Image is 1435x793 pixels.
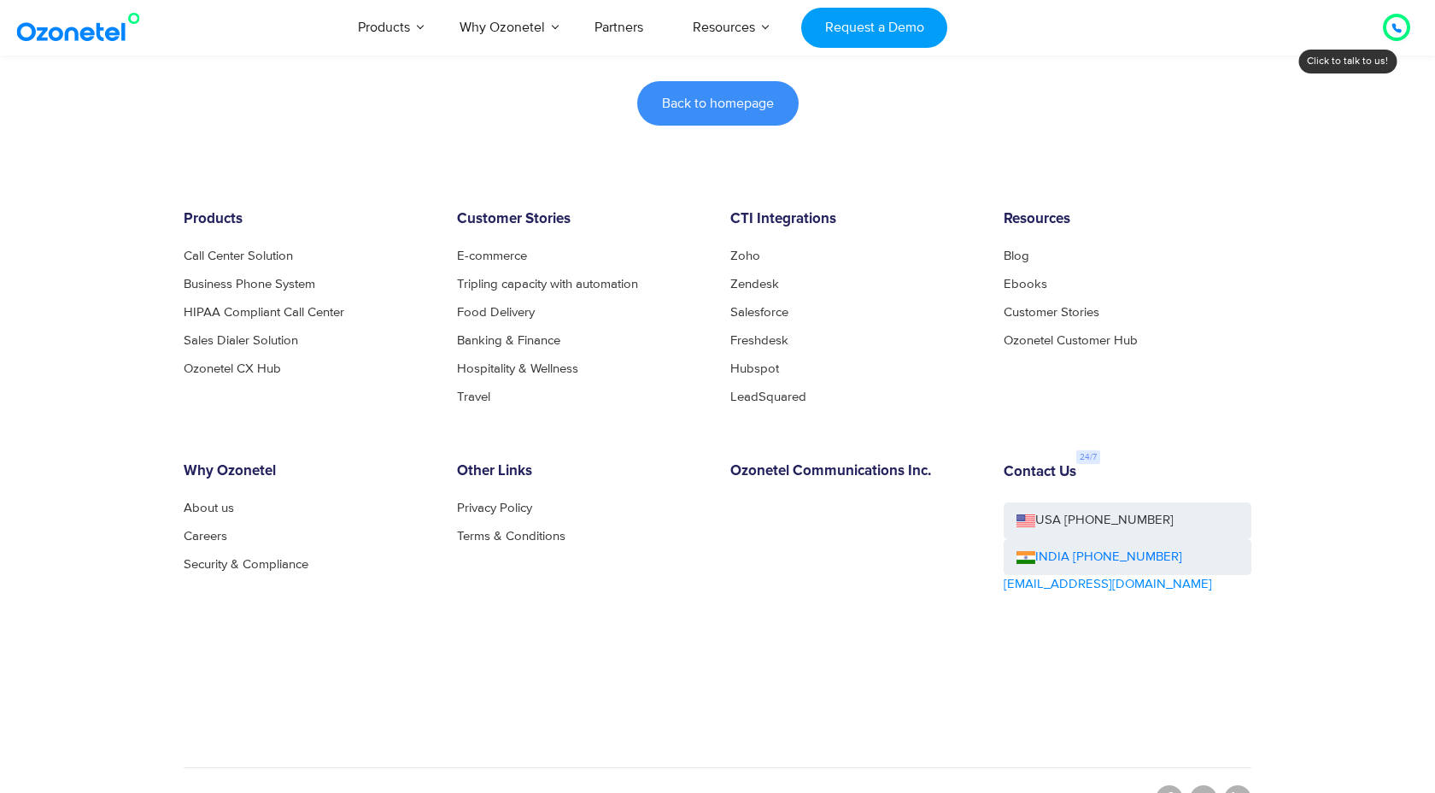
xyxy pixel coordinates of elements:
a: Request a Demo [801,8,947,48]
a: E-commerce [457,250,527,262]
a: Travel [457,391,490,403]
a: Back to homepage [637,81,799,126]
h6: Products [184,211,431,228]
a: USA [PHONE_NUMBER] [1004,502,1251,539]
h6: CTI Integrations [730,211,978,228]
a: Freshdesk [730,334,788,347]
a: Careers [184,530,227,543]
a: About us [184,502,234,514]
a: Ebooks [1004,278,1047,291]
a: Privacy Policy [457,502,532,514]
a: Salesforce [730,306,788,319]
a: Zendesk [730,278,779,291]
a: HIPAA Compliant Call Center [184,306,344,319]
a: Security & Compliance [184,558,308,571]
h6: Ozonetel Communications Inc. [730,463,978,480]
a: Sales Dialer Solution [184,334,298,347]
a: [EMAIL_ADDRESS][DOMAIN_NAME] [1004,575,1212,595]
h6: Contact Us [1004,464,1076,481]
a: Banking & Finance [457,334,560,347]
a: Blog [1004,250,1029,262]
h6: Resources [1004,211,1251,228]
a: INDIA [PHONE_NUMBER] [1016,548,1182,567]
h6: Customer Stories [457,211,705,228]
a: Ozonetel CX Hub [184,362,281,375]
h6: Why Ozonetel [184,463,431,480]
img: ind-flag.png [1016,551,1035,564]
a: Food Delivery [457,306,535,319]
img: us-flag.png [1016,514,1035,527]
a: Ozonetel Customer Hub [1004,334,1138,347]
a: Terms & Conditions [457,530,565,543]
a: Call Center Solution [184,250,293,262]
span: Back to homepage [662,97,774,110]
a: Hubspot [730,362,779,375]
a: Customer Stories [1004,306,1099,319]
h6: Other Links [457,463,705,480]
a: Business Phone System [184,278,315,291]
a: Hospitality & Wellness [457,362,578,375]
a: Zoho [730,250,760,262]
a: Tripling capacity with automation [457,278,638,291]
a: LeadSquared [730,391,806,403]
